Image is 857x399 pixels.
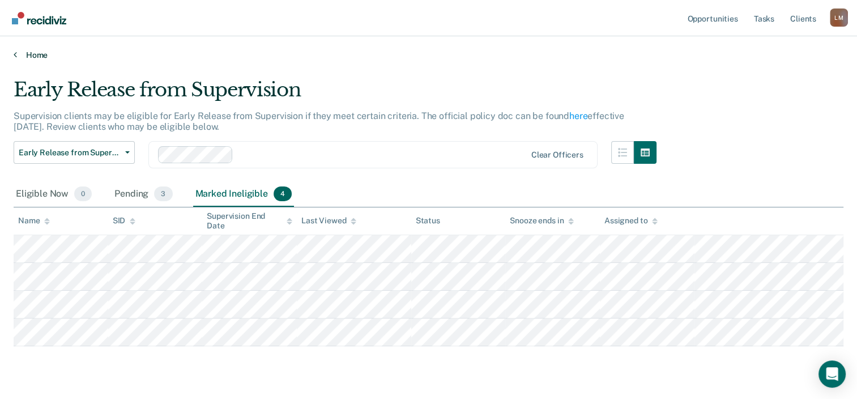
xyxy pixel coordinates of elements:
div: Open Intercom Messenger [818,360,846,388]
div: Eligible Now0 [14,182,94,207]
a: Home [14,50,843,60]
div: Marked Ineligible4 [193,182,295,207]
img: Recidiviz [12,12,66,24]
div: Clear officers [531,150,583,160]
div: Pending3 [112,182,174,207]
a: here [569,111,587,121]
p: Supervision clients may be eligible for Early Release from Supervision if they meet certain crite... [14,111,624,132]
div: Snooze ends in [510,216,574,226]
div: Name [18,216,50,226]
button: Profile dropdown button [830,9,848,27]
button: Early Release from Supervision [14,141,135,164]
span: 0 [74,186,92,201]
div: Last Viewed [301,216,356,226]
div: Early Release from Supervision [14,78,656,111]
div: SID [113,216,136,226]
span: 3 [154,186,172,201]
div: Status [416,216,440,226]
div: L M [830,9,848,27]
span: 4 [274,186,292,201]
span: Early Release from Supervision [19,148,121,158]
div: Supervision End Date [207,211,292,231]
div: Assigned to [604,216,658,226]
